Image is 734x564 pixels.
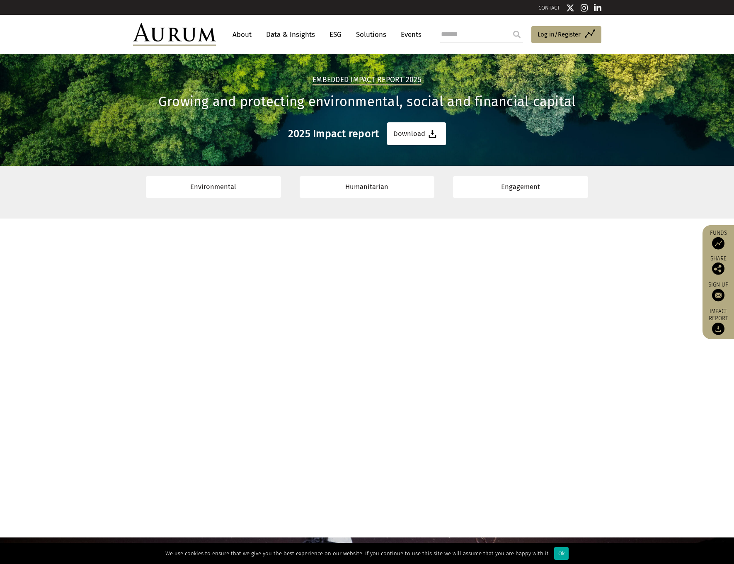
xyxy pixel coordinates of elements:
[387,122,446,145] a: Download
[352,27,390,42] a: Solutions
[538,5,560,11] a: CONTACT
[531,26,601,44] a: Log in/Register
[228,27,256,42] a: About
[554,547,569,560] div: Ok
[325,27,346,42] a: ESG
[707,229,730,250] a: Funds
[262,27,319,42] a: Data & Insights
[133,94,601,110] h1: Growing and protecting environmental, social and financial capital
[707,308,730,335] a: Impact report
[581,4,588,12] img: Instagram icon
[397,27,422,42] a: Events
[566,4,574,12] img: Twitter icon
[707,281,730,301] a: Sign up
[594,4,601,12] img: Linkedin icon
[453,176,588,197] a: Engagement
[538,29,581,39] span: Log in/Register
[707,256,730,275] div: Share
[288,128,379,140] h3: 2025 Impact report
[712,289,724,301] img: Sign up to our newsletter
[146,176,281,197] a: Environmental
[712,237,724,250] img: Access Funds
[712,263,724,275] img: Share this post
[133,23,216,46] img: Aurum
[312,75,422,85] h2: Embedded Impact report 2025
[509,26,525,43] input: Submit
[300,176,435,197] a: Humanitarian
